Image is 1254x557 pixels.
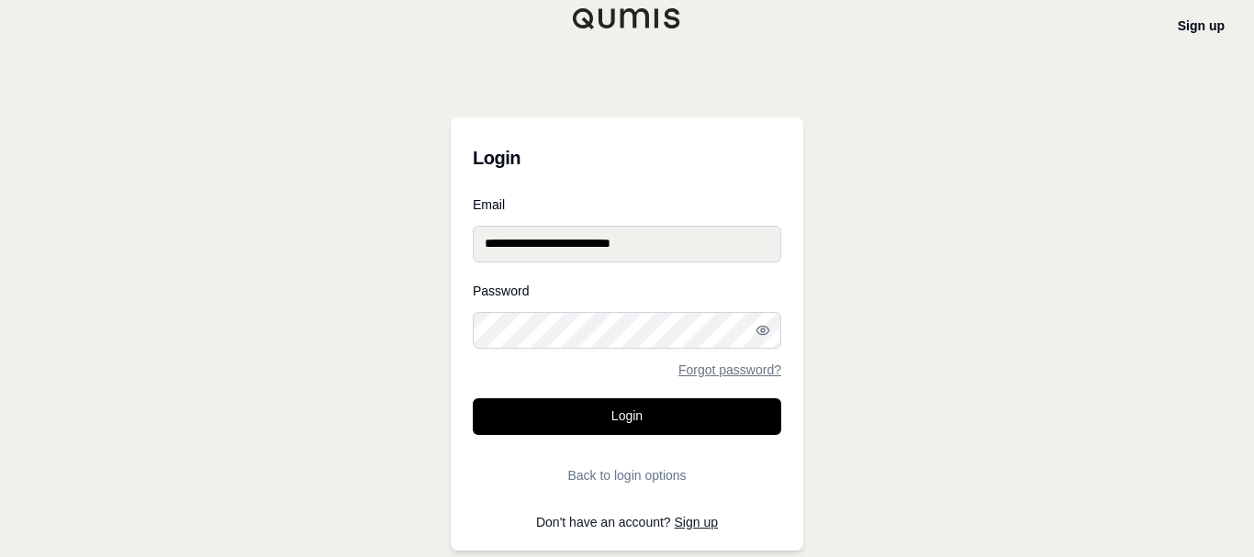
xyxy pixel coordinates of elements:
[473,198,781,211] label: Email
[473,139,781,176] h3: Login
[473,398,781,435] button: Login
[473,516,781,529] p: Don't have an account?
[678,363,781,376] a: Forgot password?
[1178,18,1225,33] a: Sign up
[473,284,781,297] label: Password
[572,7,682,29] img: Qumis
[675,515,718,529] a: Sign up
[473,457,781,494] button: Back to login options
